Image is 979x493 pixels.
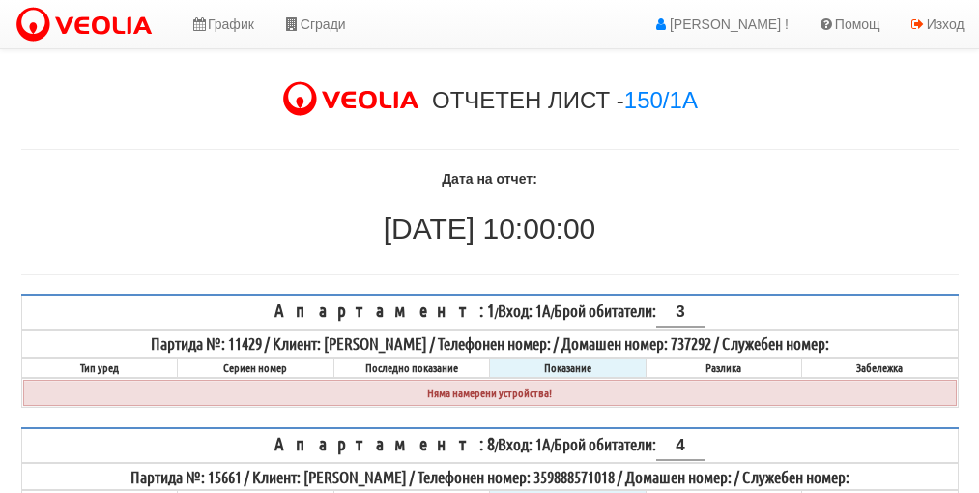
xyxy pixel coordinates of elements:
th: Разлика [646,358,802,378]
h2: [DATE] 10:00:00 [21,213,959,245]
th: Показание [490,358,647,378]
span: Брой обитатели: [554,434,705,453]
th: Тип уред [21,358,178,378]
a: 150/1А [624,87,698,113]
th: Последно показание [333,358,490,378]
img: VeoliaLogo.png [14,5,161,45]
span: Вход: 1А [498,301,551,320]
th: / / [21,295,958,330]
img: VeoliaLogo.png [281,79,428,120]
span: Апартамент: 1 [274,299,495,321]
span: Апартамент: 8 [274,432,495,454]
th: / / [21,428,958,463]
span: Вход: 1А [498,434,551,453]
th: Сериен номер [178,358,334,378]
span: Брой обитатели: [554,301,705,320]
label: Дата на отчет: [442,169,537,188]
div: Партида №: 11429 / Клиент: [PERSON_NAME] / Телефонен номер: / Домашен номер: 737292 / Служебен но... [23,332,957,355]
div: Партида №: 15661 / Клиент: [PERSON_NAME] / Телефонен номер: 359888571018 / Домашен номер: / Служе... [23,465,957,488]
strong: Няма намерени устройства! [427,385,552,400]
h3: ОТЧЕТЕН ЛИСТ - [432,88,698,113]
th: Забележка [802,358,959,378]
